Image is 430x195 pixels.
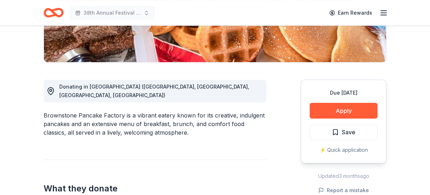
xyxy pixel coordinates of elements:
[59,84,249,98] span: Donating in [GEOGRAPHIC_DATA] ([GEOGRAPHIC_DATA], [GEOGRAPHIC_DATA], [GEOGRAPHIC_DATA], [GEOGRAPH...
[318,186,369,195] button: Report a mistake
[84,9,141,17] span: 38th Annual Festival of Trees
[310,146,377,154] div: ⚡️ Quick application
[301,172,386,180] div: Updated 3 months ago
[342,127,355,137] span: Save
[44,183,266,194] h2: What they donate
[310,89,377,97] div: Due [DATE]
[325,6,376,19] a: Earn Rewards
[44,111,266,137] div: Brownstone Pancake Factory is a vibrant eatery known for its creative, indulgent pancakes and an ...
[69,6,155,20] button: 38th Annual Festival of Trees
[310,124,377,140] button: Save
[44,4,64,21] a: Home
[310,103,377,119] button: Apply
